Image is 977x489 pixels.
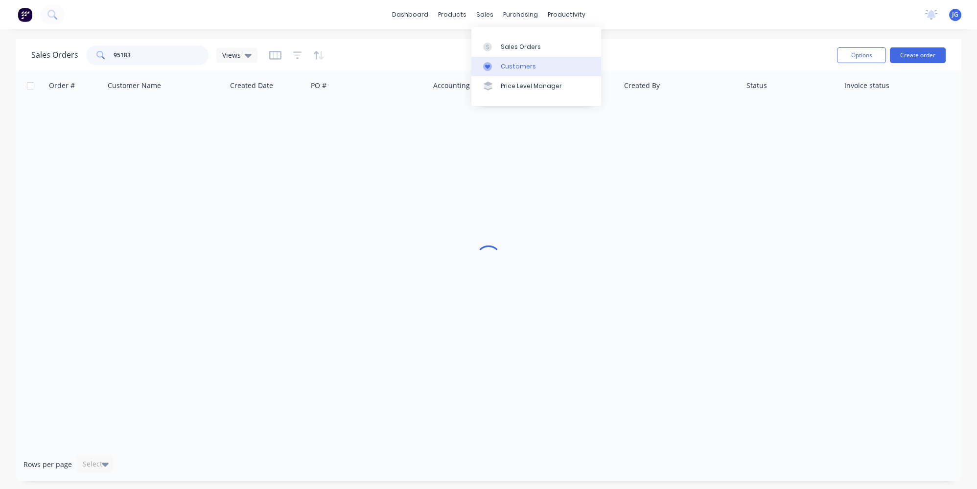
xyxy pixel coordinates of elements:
div: Select... [83,459,108,469]
div: purchasing [498,7,543,22]
div: Status [746,81,767,90]
div: Created By [624,81,660,90]
a: dashboard [387,7,433,22]
h1: Sales Orders [31,50,78,60]
div: Accounting Order # [433,81,498,90]
span: JG [952,10,958,19]
div: Sales Orders [501,43,541,51]
div: Invoice status [844,81,889,90]
span: Views [222,50,241,60]
a: Price Level Manager [471,76,601,96]
button: Create order [890,47,946,63]
img: Factory [18,7,32,22]
input: Search... [114,45,209,65]
div: Price Level Manager [501,82,562,90]
div: PO # [311,81,326,90]
div: Customers [501,62,536,71]
div: Customer Name [108,81,161,90]
span: Rows per page [23,460,72,469]
div: Created Date [230,81,273,90]
button: Options [837,47,886,63]
div: products [433,7,471,22]
div: sales [471,7,498,22]
a: Customers [471,57,601,76]
div: productivity [543,7,590,22]
div: Order # [49,81,75,90]
a: Sales Orders [471,37,601,56]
